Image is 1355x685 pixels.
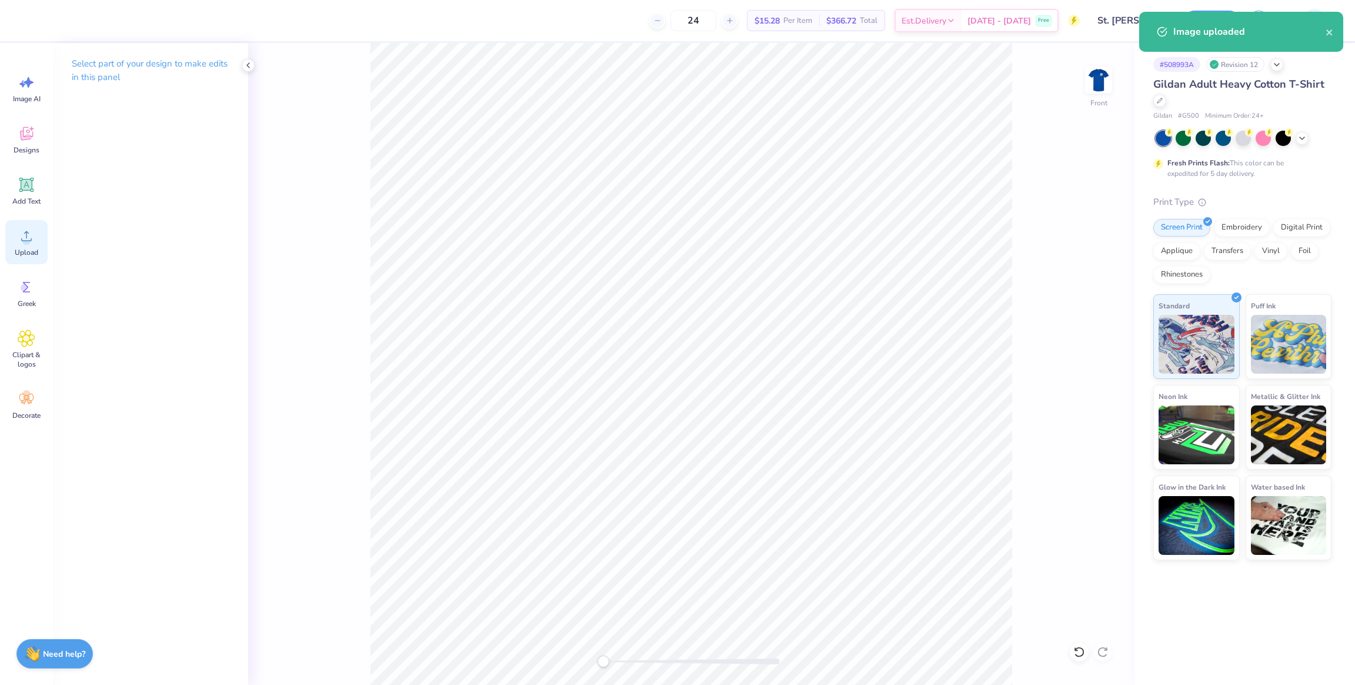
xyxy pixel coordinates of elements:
[1178,111,1199,121] span: # G500
[670,10,716,31] input: – –
[1167,158,1312,179] div: This color can be expedited for 5 day delivery.
[1251,496,1327,555] img: Water based Ink
[15,248,38,257] span: Upload
[1251,405,1327,464] img: Metallic & Glitter Ink
[1251,300,1276,312] span: Puff Ink
[1284,9,1331,32] a: JM
[1291,242,1319,260] div: Foil
[1153,219,1210,237] div: Screen Print
[1326,25,1334,39] button: close
[1153,77,1324,91] span: Gildan Adult Heavy Cotton T-Shirt
[1273,219,1330,237] div: Digital Print
[1090,98,1107,108] div: Front
[72,57,229,84] p: Select part of your design to make edits in this panel
[1153,111,1172,121] span: Gildan
[12,197,41,206] span: Add Text
[967,15,1031,27] span: [DATE] - [DATE]
[1167,158,1230,168] strong: Fresh Prints Flash:
[902,15,946,27] span: Est. Delivery
[1205,111,1264,121] span: Minimum Order: 24 +
[7,350,46,369] span: Clipart & logos
[826,15,856,27] span: $366.72
[43,649,85,660] strong: Need help?
[1159,390,1187,403] span: Neon Ink
[1087,68,1110,92] img: Front
[1153,57,1200,72] div: # 508993A
[1214,219,1270,237] div: Embroidery
[1089,9,1175,32] input: Untitled Design
[1153,195,1331,209] div: Print Type
[1153,242,1200,260] div: Applique
[18,299,36,308] span: Greek
[1173,25,1326,39] div: Image uploaded
[1254,242,1287,260] div: Vinyl
[12,411,41,420] span: Decorate
[598,656,609,667] div: Accessibility label
[1251,481,1305,493] span: Water based Ink
[1159,300,1190,312] span: Standard
[1251,390,1320,403] span: Metallic & Glitter Ink
[1159,315,1234,374] img: Standard
[1159,405,1234,464] img: Neon Ink
[1206,57,1264,72] div: Revision 12
[783,15,812,27] span: Per Item
[860,15,877,27] span: Total
[755,15,780,27] span: $15.28
[13,94,41,104] span: Image AI
[1153,266,1210,284] div: Rhinestones
[1159,496,1234,555] img: Glow in the Dark Ink
[1038,16,1049,25] span: Free
[1159,481,1226,493] span: Glow in the Dark Ink
[14,145,39,155] span: Designs
[1251,315,1327,374] img: Puff Ink
[1204,242,1251,260] div: Transfers
[1303,9,1326,32] img: John Michael Binayas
